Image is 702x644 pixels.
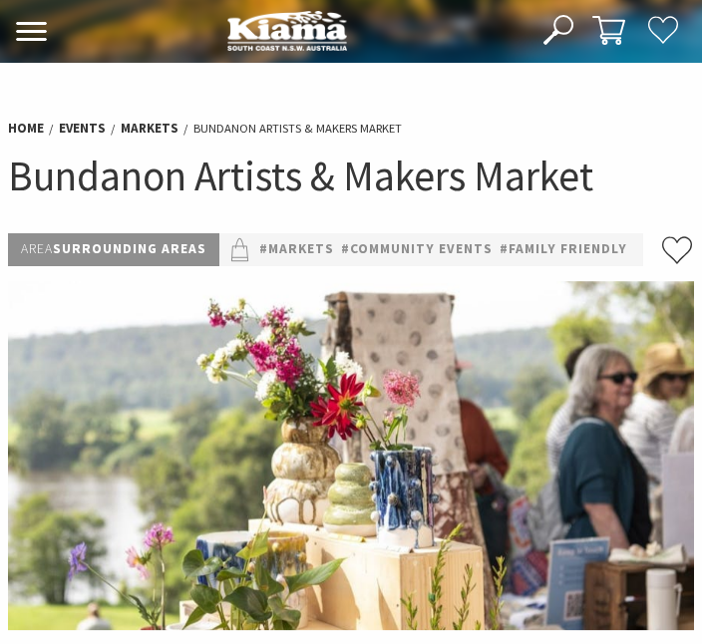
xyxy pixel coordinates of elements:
li: Bundanon Artists & Makers Market [193,119,402,139]
img: Kiama Logo [227,10,347,51]
a: Home [8,120,44,138]
a: Events [59,120,106,138]
a: #Family Friendly [500,238,627,261]
a: #Community Events [341,238,493,261]
a: #Markets [259,238,334,261]
img: A seleciton of ceramic goods are placed on a table outdoor with river views behind [8,281,694,630]
p: Surrounding Areas [8,233,219,266]
span: Area [21,240,53,257]
h1: Bundanon Artists & Makers Market [8,150,694,203]
a: Markets [121,120,178,138]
